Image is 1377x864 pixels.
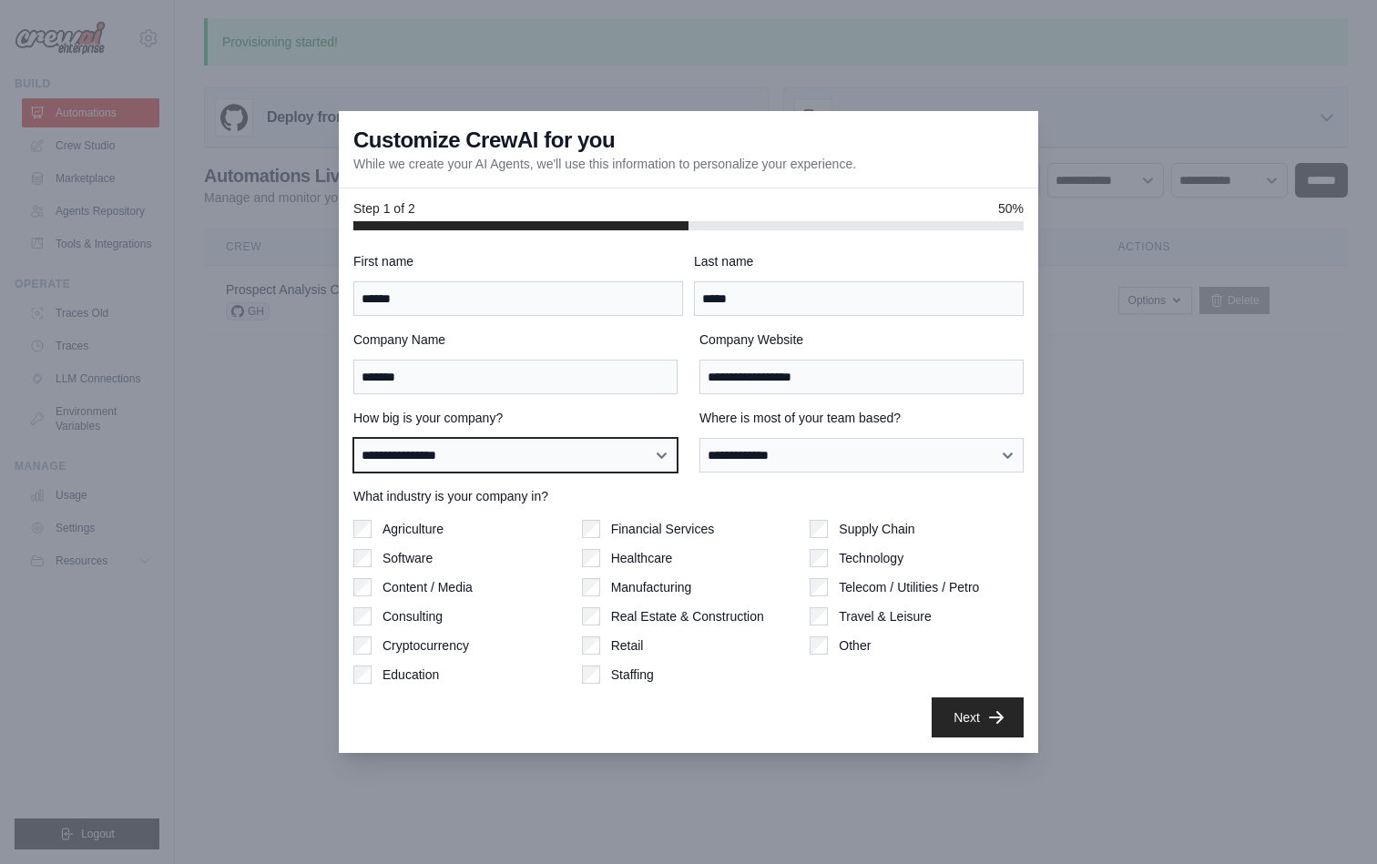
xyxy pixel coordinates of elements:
[839,607,931,625] label: Travel & Leisure
[839,549,903,567] label: Technology
[382,549,433,567] label: Software
[353,252,683,270] label: First name
[611,666,654,684] label: Staffing
[699,330,1024,349] label: Company Website
[382,520,444,538] label: Agriculture
[998,199,1024,218] span: 50%
[382,666,439,684] label: Education
[611,520,715,538] label: Financial Services
[382,636,469,655] label: Cryptocurrency
[611,549,673,567] label: Healthcare
[382,578,473,596] label: Content / Media
[353,487,1024,505] label: What industry is your company in?
[611,578,692,596] label: Manufacturing
[353,199,415,218] span: Step 1 of 2
[353,409,678,427] label: How big is your company?
[932,697,1024,737] button: Next
[611,607,764,625] label: Real Estate & Construction
[694,252,1024,270] label: Last name
[839,636,871,655] label: Other
[699,409,1024,427] label: Where is most of your team based?
[353,330,678,349] label: Company Name
[353,126,615,155] h3: Customize CrewAI for you
[353,155,856,173] p: While we create your AI Agents, we'll use this information to personalize your experience.
[382,607,443,625] label: Consulting
[839,578,979,596] label: Telecom / Utilities / Petro
[839,520,914,538] label: Supply Chain
[611,636,644,655] label: Retail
